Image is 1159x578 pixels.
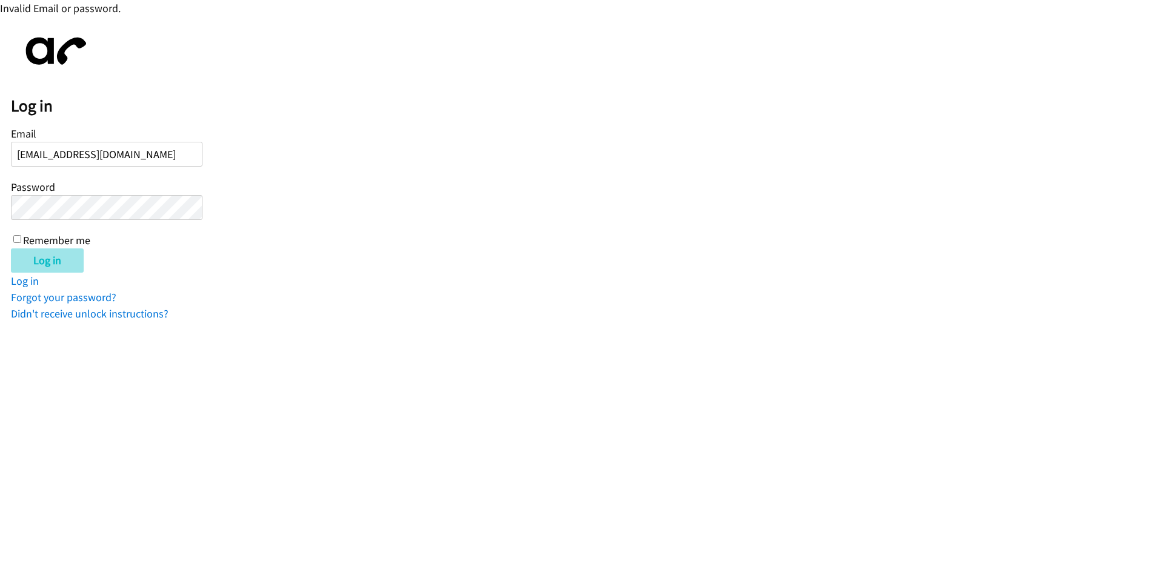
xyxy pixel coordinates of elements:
[11,27,96,75] img: aphone-8a226864a2ddd6a5e75d1ebefc011f4aa8f32683c2d82f3fb0802fe031f96514.svg
[11,96,1159,116] h2: Log in
[23,233,90,247] label: Remember me
[11,248,84,273] input: Log in
[11,180,55,194] label: Password
[11,307,169,321] a: Didn't receive unlock instructions?
[11,127,36,141] label: Email
[11,274,39,288] a: Log in
[11,290,116,304] a: Forgot your password?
